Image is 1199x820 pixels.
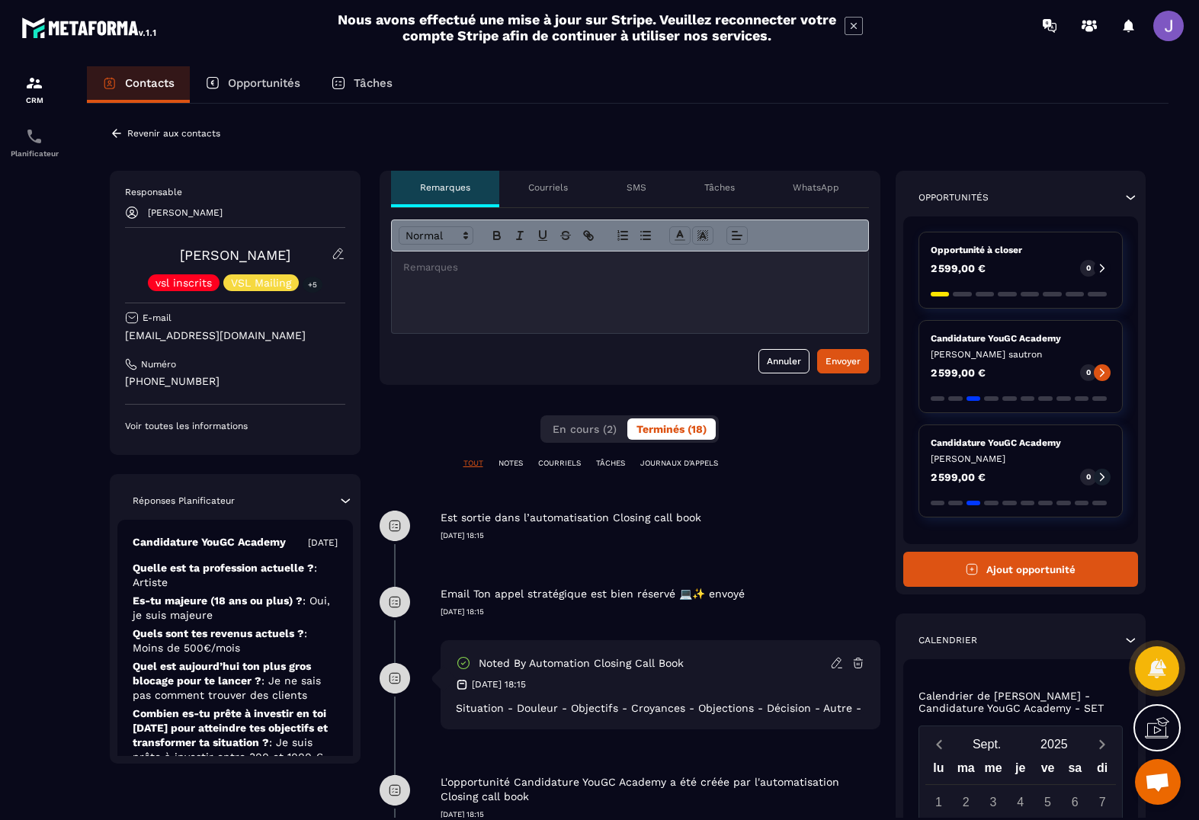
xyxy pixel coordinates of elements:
[441,587,745,601] p: Email Ton appel stratégique est bien réservé 💻✨ envoyé
[918,634,977,646] p: Calendrier
[627,181,646,194] p: SMS
[354,76,393,90] p: Tâches
[1086,263,1091,274] p: 0
[125,374,345,389] p: [PHONE_NUMBER]
[1034,758,1062,784] div: ve
[155,277,212,288] p: vsl inscrits
[918,191,989,203] p: Opportunités
[925,734,954,754] button: Previous month
[1062,789,1088,815] div: 6
[125,328,345,343] p: [EMAIL_ADDRESS][DOMAIN_NAME]
[979,789,1006,815] div: 3
[441,775,877,804] p: L'opportunité Candidature YouGC Academy a été créée par l'automatisation Closing call book
[190,66,316,103] a: Opportunités
[133,561,338,590] p: Quelle est ta profession actuelle ?
[148,207,223,218] p: [PERSON_NAME]
[627,418,716,440] button: Terminés (18)
[25,74,43,92] img: formation
[1088,734,1116,754] button: Next month
[1086,367,1091,378] p: 0
[125,186,345,198] p: Responsable
[931,348,1111,360] p: [PERSON_NAME] sautron
[125,420,345,432] p: Voir toutes les informations
[228,76,300,90] p: Opportunités
[553,423,617,435] span: En cours (2)
[817,349,869,373] button: Envoyer
[931,263,986,274] p: 2 599,00 €
[1089,789,1116,815] div: 7
[479,656,684,671] p: Noted by automation Closing call book
[420,181,470,194] p: Remarques
[1034,789,1061,815] div: 5
[133,535,286,549] p: Candidature YouGC Academy
[954,731,1021,758] button: Open months overlay
[87,66,190,103] a: Contacts
[1086,472,1091,482] p: 0
[931,453,1111,465] p: [PERSON_NAME]
[1135,759,1181,805] div: Ouvrir le chat
[952,758,979,784] div: ma
[979,758,1007,784] div: me
[4,62,65,116] a: formationformationCRM
[1061,758,1088,784] div: sa
[4,116,65,169] a: schedulerschedulerPlanificateur
[596,458,625,469] p: TÂCHES
[4,149,65,158] p: Planificateur
[133,594,338,623] p: Es-tu majeure (18 ans ou plus) ?
[1021,731,1088,758] button: Open years overlay
[308,537,338,549] p: [DATE]
[931,332,1111,344] p: Candidature YouGC Academy
[25,127,43,146] img: scheduler
[21,14,159,41] img: logo
[499,458,523,469] p: NOTES
[1007,789,1034,815] div: 4
[441,607,880,617] p: [DATE] 18:15
[472,678,526,690] p: [DATE] 18:15
[931,244,1111,256] p: Opportunité à closer
[1088,758,1116,784] div: di
[337,11,837,43] h2: Nous avons effectué une mise à jour sur Stripe. Veuillez reconnecter votre compte Stripe afin de ...
[925,758,953,784] div: lu
[538,458,581,469] p: COURRIELS
[441,530,880,541] p: [DATE] 18:15
[636,423,707,435] span: Terminés (18)
[4,96,65,104] p: CRM
[903,552,1139,587] button: Ajout opportunité
[528,181,568,194] p: Courriels
[316,66,408,103] a: Tâches
[1007,758,1034,784] div: je
[931,367,986,378] p: 2 599,00 €
[953,789,979,815] div: 2
[231,277,291,288] p: VSL Mailing
[758,349,809,373] button: Annuler
[640,458,718,469] p: JOURNAUX D'APPELS
[441,511,701,525] p: Est sortie dans l’automatisation Closing call book
[133,706,338,764] p: Combien es-tu prête à investir en toi [DATE] pour atteindre tes objectifs et transformer ta situa...
[143,312,172,324] p: E-mail
[303,277,322,293] p: +5
[456,702,865,714] div: Situation - Douleur - Objectifs - Croyances - Objections - Décision - Autre -
[826,354,861,369] div: Envoyer
[925,789,952,815] div: 1
[133,659,338,703] p: Quel est aujourd’hui ton plus gros blocage pour te lancer ?
[931,472,986,482] p: 2 599,00 €
[180,247,290,263] a: [PERSON_NAME]
[704,181,735,194] p: Tâches
[125,76,175,90] p: Contacts
[931,437,1111,449] p: Candidature YouGC Academy
[133,495,235,507] p: Réponses Planificateur
[543,418,626,440] button: En cours (2)
[141,358,176,370] p: Numéro
[127,128,220,139] p: Revenir aux contacts
[133,626,338,655] p: Quels sont tes revenus actuels ?
[793,181,839,194] p: WhatsApp
[441,809,880,820] p: [DATE] 18:15
[463,458,483,469] p: TOUT
[918,690,1124,714] p: Calendrier de [PERSON_NAME] - Candidature YouGC Academy - SET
